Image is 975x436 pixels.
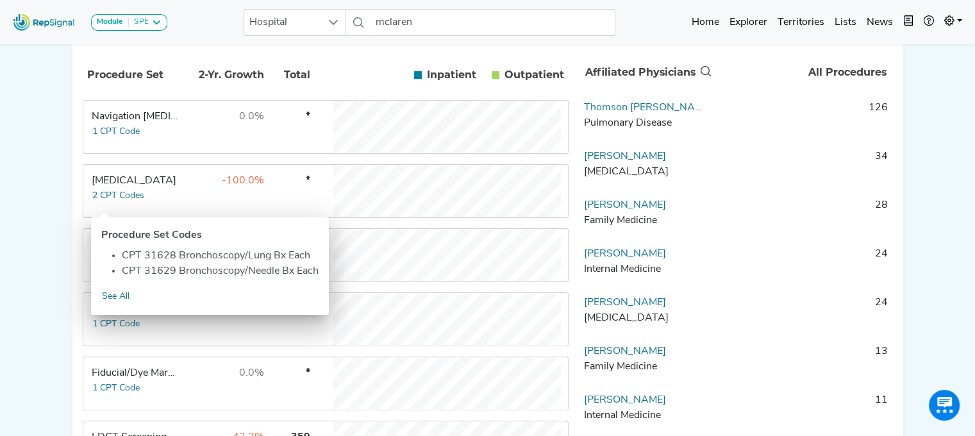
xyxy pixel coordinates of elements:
[239,368,264,378] span: 0.0%
[239,112,264,122] span: 0.0%
[713,197,893,236] td: 28
[713,295,893,333] td: 24
[122,248,319,264] li: CPT 31628 Bronchoscopy/Lung Bx Each
[713,100,893,138] td: 126
[92,381,140,396] button: 1 CPT Code
[85,53,181,97] th: Procedure Set
[714,51,892,94] th: All Procedures
[101,289,130,304] a: See All
[584,164,708,180] div: Interventional Radiology
[584,310,708,326] div: Radiation Oncology
[91,14,167,31] button: ModuleSPE
[129,17,149,28] div: SPE
[829,10,862,35] a: Lists
[584,395,666,405] a: [PERSON_NAME]
[713,149,893,187] td: 34
[92,124,140,139] button: 1 CPT Code
[584,298,666,308] a: [PERSON_NAME]
[183,53,266,97] th: 2-Yr. Growth
[244,10,321,35] span: Hospital
[584,151,666,162] a: [PERSON_NAME]
[584,408,708,423] div: Internal Medicine
[579,51,714,94] th: Affiliated Physicians
[713,392,893,431] td: 11
[584,115,708,131] div: Pulmonary Disease
[97,18,123,26] strong: Module
[584,200,666,210] a: [PERSON_NAME]
[584,103,712,113] a: Thomson [PERSON_NAME]
[92,189,145,203] button: 2 CPT Codes
[427,67,476,83] span: Inpatient
[92,173,179,189] div: Transbronchial Biopsy
[772,10,829,35] a: Territories
[92,365,179,381] div: Fiducial/Dye Marking
[584,213,708,228] div: Family Medicine
[862,10,898,35] a: News
[371,9,615,36] input: Search a hospital
[122,264,319,279] li: CPT 31629 Bronchoscopy/Needle Bx Each
[101,228,319,243] div: Procedure Set Codes
[687,10,724,35] a: Home
[584,346,666,356] a: [PERSON_NAME]
[713,246,893,285] td: 24
[584,262,708,277] div: Internal Medicine
[724,10,772,35] a: Explorer
[584,359,708,374] div: Family Medicine
[898,10,919,35] button: Intel Book
[222,176,264,186] span: -100.0%
[92,317,140,331] button: 1 CPT Code
[584,249,666,259] a: [PERSON_NAME]
[504,67,564,83] span: Outpatient
[267,53,312,97] th: Total
[713,344,893,382] td: 13
[92,109,179,124] div: Navigation Bronchoscopy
